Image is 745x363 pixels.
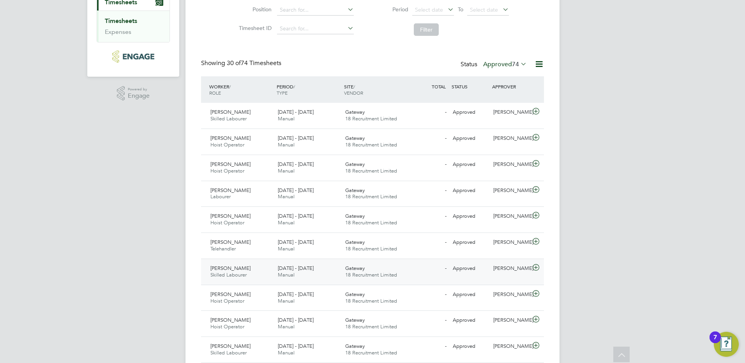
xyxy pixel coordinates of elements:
[97,50,170,63] a: Go to home page
[450,132,490,145] div: Approved
[414,23,439,36] button: Filter
[461,59,528,70] div: Status
[278,187,314,194] span: [DATE] - [DATE]
[278,115,295,122] span: Manual
[490,106,531,119] div: [PERSON_NAME]
[409,288,450,301] div: -
[345,193,397,200] span: 18 Recruitment Limited
[345,115,397,122] span: 18 Recruitment Limited
[345,349,397,356] span: 18 Recruitment Limited
[409,106,450,119] div: -
[278,109,314,115] span: [DATE] - [DATE]
[490,210,531,223] div: [PERSON_NAME]
[128,86,150,93] span: Powered by
[210,291,251,298] span: [PERSON_NAME]
[117,86,150,101] a: Powered byEngage
[112,50,154,63] img: legacie-logo-retina.png
[490,132,531,145] div: [PERSON_NAME]
[277,90,288,96] span: TYPE
[278,135,314,141] span: [DATE] - [DATE]
[278,349,295,356] span: Manual
[210,161,251,167] span: [PERSON_NAME]
[409,236,450,249] div: -
[229,83,231,90] span: /
[450,262,490,275] div: Approved
[345,239,365,245] span: Gateway
[210,271,247,278] span: Skilled Labourer
[345,343,365,349] span: Gateway
[210,239,251,245] span: [PERSON_NAME]
[278,245,295,252] span: Manual
[237,25,272,32] label: Timesheet ID
[209,90,221,96] span: ROLE
[278,271,295,278] span: Manual
[128,93,150,99] span: Engage
[105,17,137,25] a: Timesheets
[105,28,131,35] a: Expenses
[237,6,272,13] label: Position
[278,291,314,298] span: [DATE] - [DATE]
[210,141,244,148] span: Hoist Operator
[345,141,397,148] span: 18 Recruitment Limited
[409,314,450,327] div: -
[713,337,717,347] div: 7
[278,219,295,226] span: Manual
[210,115,247,122] span: Skilled Labourer
[490,314,531,327] div: [PERSON_NAME]
[210,245,236,252] span: Telehandler
[278,193,295,200] span: Manual
[207,79,275,100] div: WORKER
[342,79,410,100] div: SITE
[409,158,450,171] div: -
[409,132,450,145] div: -
[210,265,251,271] span: [PERSON_NAME]
[432,83,446,90] span: TOTAL
[278,298,295,304] span: Manual
[409,210,450,223] div: -
[278,239,314,245] span: [DATE] - [DATE]
[373,6,408,13] label: Period
[490,158,531,171] div: [PERSON_NAME]
[210,135,251,141] span: [PERSON_NAME]
[278,213,314,219] span: [DATE] - [DATE]
[275,79,342,100] div: PERIOD
[345,161,365,167] span: Gateway
[490,79,531,93] div: APPROVER
[210,317,251,323] span: [PERSON_NAME]
[512,60,519,68] span: 74
[345,323,397,330] span: 18 Recruitment Limited
[450,158,490,171] div: Approved
[210,349,247,356] span: Skilled Labourer
[345,291,365,298] span: Gateway
[345,271,397,278] span: 18 Recruitment Limited
[210,343,251,349] span: [PERSON_NAME]
[415,6,443,13] span: Select date
[210,187,251,194] span: [PERSON_NAME]
[210,167,244,174] span: Hoist Operator
[345,167,397,174] span: 18 Recruitment Limited
[483,60,527,68] label: Approved
[450,210,490,223] div: Approved
[201,59,283,67] div: Showing
[409,340,450,353] div: -
[490,262,531,275] div: [PERSON_NAME]
[345,135,365,141] span: Gateway
[455,4,466,14] span: To
[278,323,295,330] span: Manual
[345,298,397,304] span: 18 Recruitment Limited
[278,317,314,323] span: [DATE] - [DATE]
[210,298,244,304] span: Hoist Operator
[490,184,531,197] div: [PERSON_NAME]
[409,262,450,275] div: -
[278,161,314,167] span: [DATE] - [DATE]
[450,340,490,353] div: Approved
[345,219,397,226] span: 18 Recruitment Limited
[227,59,241,67] span: 30 of
[714,332,739,357] button: Open Resource Center, 7 new notifications
[278,141,295,148] span: Manual
[470,6,498,13] span: Select date
[345,265,365,271] span: Gateway
[490,288,531,301] div: [PERSON_NAME]
[293,83,295,90] span: /
[344,90,363,96] span: VENDOR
